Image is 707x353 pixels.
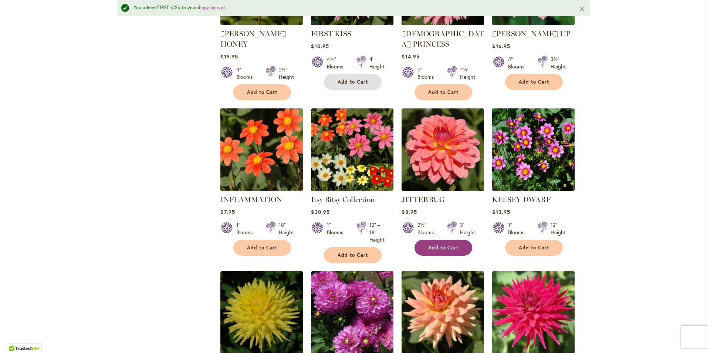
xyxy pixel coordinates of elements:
img: KELSEY DWARF [492,108,575,191]
span: Add to Cart [338,252,368,258]
a: JITTERBUG [402,185,484,192]
button: Add to Cart [324,74,382,90]
a: FIRST KISS [311,29,351,38]
a: [PERSON_NAME] HONEY [220,29,286,48]
a: KELSEY DWARF [492,185,575,192]
div: 3½' Height [551,56,566,70]
a: GAY PRINCESS [402,20,484,27]
button: Add to Cart [233,240,291,256]
div: 4½' Height [460,66,475,81]
span: Add to Cart [519,245,549,251]
button: Add to Cart [415,84,472,100]
button: Add to Cart [415,240,472,256]
span: $8.95 [402,208,417,215]
a: FIRST KISS [311,20,393,27]
a: INFLAMMATION [220,185,303,192]
a: Itsy Bitsy Collection [311,185,393,192]
a: [DEMOGRAPHIC_DATA] PRINCESS [402,29,484,48]
div: 12" Height [551,221,566,236]
iframe: Launch Accessibility Center [6,327,26,347]
span: $30.95 [311,208,329,215]
div: 4½" Blooms [327,56,348,70]
div: 1" Blooms [508,221,529,236]
img: JITTERBUG [402,108,484,191]
div: You added FIRST KISS to your . [133,4,568,11]
span: $19.95 [220,53,238,60]
img: INFLAMMATION [220,108,303,191]
button: Add to Cart [233,84,291,100]
a: Itsy Bitsy Collection [311,195,375,204]
a: shopping cart [197,4,225,11]
span: $7.95 [220,208,235,215]
div: 18" Height [279,221,294,236]
span: Add to Cart [247,89,277,95]
div: 5" Blooms [417,66,438,81]
div: 4' Height [369,56,385,70]
div: 1" Blooms [327,221,348,243]
div: 3' Height [460,221,475,236]
div: 3" Blooms [508,56,529,70]
div: 2½' Height [279,66,294,81]
span: $14.95 [402,53,419,60]
span: Add to Cart [247,245,277,251]
a: CRICHTON HONEY [220,20,303,27]
a: JITTERBUG [402,195,445,204]
div: 2½" Blooms [417,221,438,236]
div: 12" – 18" Height [369,221,385,243]
img: Itsy Bitsy Collection [311,108,393,191]
span: Add to Cart [519,79,549,85]
span: Add to Cart [338,79,368,85]
span: $16.95 [492,43,510,50]
button: Add to Cart [505,74,563,90]
span: $10.95 [311,43,329,50]
span: Add to Cart [428,89,459,95]
a: KELSEY DWARF [492,195,551,204]
button: Add to Cart [505,240,563,256]
div: 4" Blooms [236,66,257,81]
a: GITTY UP [492,20,575,27]
div: 1" Blooms [236,221,257,236]
a: [PERSON_NAME] UP [492,29,570,38]
span: Add to Cart [428,245,459,251]
span: $13.95 [492,208,510,215]
a: INFLAMMATION [220,195,282,204]
button: Add to Cart [324,247,382,263]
